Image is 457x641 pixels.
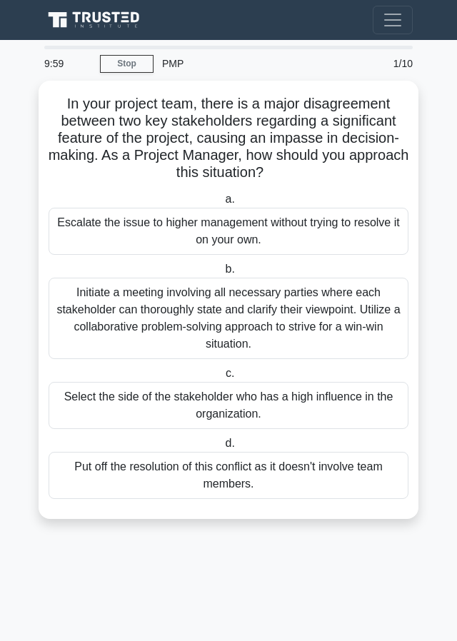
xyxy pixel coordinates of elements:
[226,263,235,275] span: b.
[357,49,421,78] div: 1/10
[49,208,408,255] div: Escalate the issue to higher management without trying to resolve it on your own.
[49,452,408,499] div: Put off the resolution of this conflict as it doesn't involve team members.
[226,193,235,205] span: a.
[154,49,357,78] div: PMP
[373,6,413,34] button: Toggle navigation
[100,55,154,73] a: Stop
[49,278,408,359] div: Initiate a meeting involving all necessary parties where each stakeholder can thoroughly state an...
[49,382,408,429] div: Select the side of the stakeholder who has a high influence in the organization.
[226,437,235,449] span: d.
[226,367,234,379] span: c.
[36,49,100,78] div: 9:59
[47,95,410,182] h5: In your project team, there is a major disagreement between two key stakeholders regarding a sign...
